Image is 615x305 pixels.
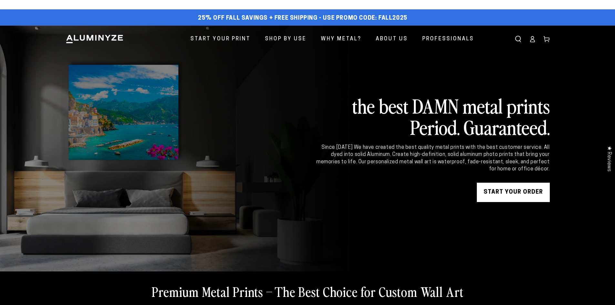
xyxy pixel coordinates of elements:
[422,35,474,44] span: Professionals
[477,183,550,202] a: START YOUR Order
[371,31,413,48] a: About Us
[315,95,550,137] h2: the best DAMN metal prints Period. Guaranteed.
[376,35,408,44] span: About Us
[265,35,306,44] span: Shop By Use
[321,35,361,44] span: Why Metal?
[66,34,124,44] img: Aluminyze
[190,35,251,44] span: Start Your Print
[603,141,615,177] div: Click to open Judge.me floating reviews tab
[511,32,525,46] summary: Search our site
[316,31,366,48] a: Why Metal?
[417,31,479,48] a: Professionals
[198,15,407,22] span: 25% off FALL Savings + Free Shipping - Use Promo Code: FALL2025
[186,31,255,48] a: Start Your Print
[315,144,550,173] div: Since [DATE] We have created the best quality metal prints with the best customer service. All dy...
[152,283,464,300] h2: Premium Metal Prints – The Best Choice for Custom Wall Art
[260,31,311,48] a: Shop By Use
